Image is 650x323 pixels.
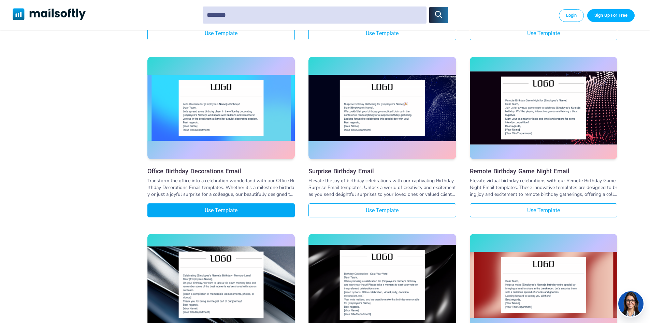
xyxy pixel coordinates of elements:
a: Office Birthday Decorations Email [147,57,295,161]
img: agent [617,291,645,317]
a: Login [559,9,584,22]
img: Remote Birthday Game Night Email [470,71,617,145]
div: Elevate the joy of birthday celebrations with our captivating Birthday Surprise Email templates. ... [308,177,456,198]
a: Mailsoftly [13,8,86,22]
a: Use Template [147,26,295,40]
a: Use Template [470,26,617,40]
a: Remote Birthday Game Night Email [470,167,617,175]
a: Surprise Birthday Email [308,167,456,175]
a: Use Template [308,203,456,217]
a: Remote Birthday Game Night Email [470,57,617,161]
div: Transform the office into a celebration wonderland with our Office Birthday Decorations Email tem... [147,177,295,198]
img: Surprise Birthday Email [308,75,456,141]
div: Elevate virtual birthday celebrations with our Remote Birthday Game Night Email templates. These ... [470,177,617,198]
a: Office Birthday Decorations Email [147,167,295,175]
a: Use Template [308,26,456,40]
img: Office Birthday Decorations Email [147,75,295,141]
a: Use Template [147,203,295,217]
a: Use Template [470,203,617,217]
img: Birthday Treats in the Breakroom! [470,252,617,318]
a: Surprise Birthday Email [308,57,456,161]
a: Trial [587,9,635,22]
img: Mailsoftly Logo [13,8,86,20]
